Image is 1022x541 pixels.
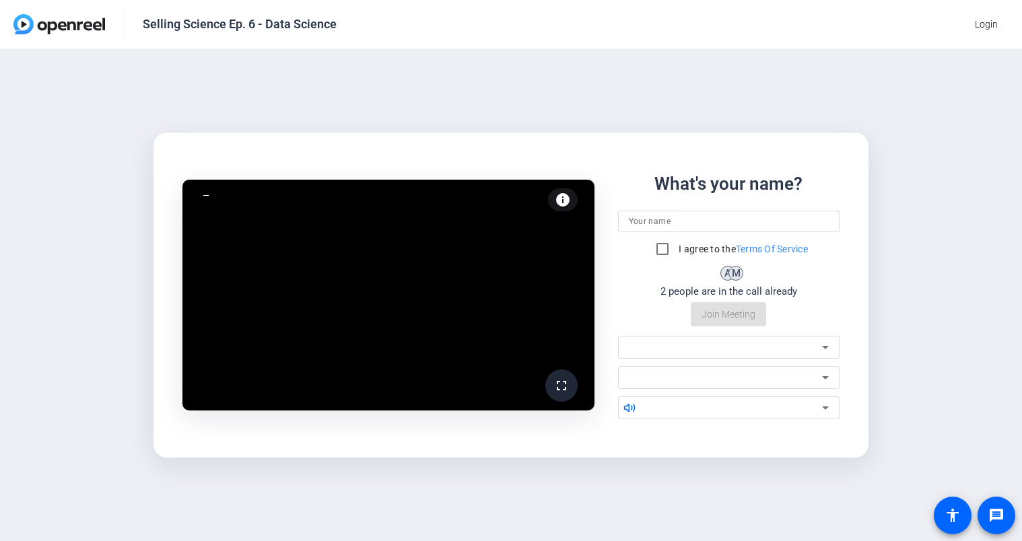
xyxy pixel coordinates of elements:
span: Login [975,17,998,32]
mat-icon: accessibility [945,507,961,524]
mat-icon: info [555,192,571,208]
div: Selling Science Ep. 6 - Data Science [143,16,337,32]
button: Login [964,12,1009,36]
div: M [728,266,743,281]
input: Your name [629,213,829,229]
div: What's your name? [654,171,803,197]
img: OpenReel logo [13,14,105,34]
div: A [720,266,735,281]
mat-icon: message [988,507,1004,524]
a: Terms Of Service [736,244,808,254]
div: 2 people are in the call already [660,284,797,299]
label: I agree to the [676,242,808,256]
mat-icon: fullscreen [553,377,570,394]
